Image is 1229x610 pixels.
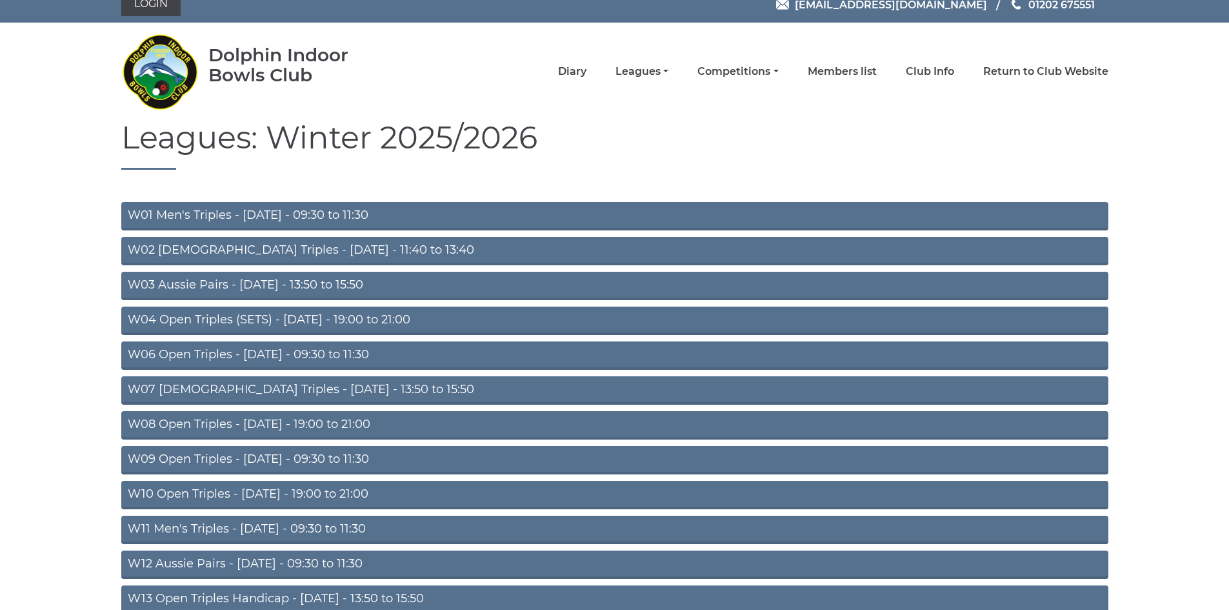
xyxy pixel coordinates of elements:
[121,551,1108,579] a: W12 Aussie Pairs - [DATE] - 09:30 to 11:30
[121,341,1108,370] a: W06 Open Triples - [DATE] - 09:30 to 11:30
[121,202,1108,230] a: W01 Men's Triples - [DATE] - 09:30 to 11:30
[121,121,1108,170] h1: Leagues: Winter 2025/2026
[208,45,390,85] div: Dolphin Indoor Bowls Club
[697,65,778,79] a: Competitions
[121,307,1108,335] a: W04 Open Triples (SETS) - [DATE] - 19:00 to 21:00
[121,26,199,117] img: Dolphin Indoor Bowls Club
[121,411,1108,440] a: W08 Open Triples - [DATE] - 19:00 to 21:00
[121,446,1108,474] a: W09 Open Triples - [DATE] - 09:30 to 11:30
[558,65,586,79] a: Diary
[121,376,1108,405] a: W07 [DEMOGRAPHIC_DATA] Triples - [DATE] - 13:50 to 15:50
[121,516,1108,544] a: W11 Men's Triples - [DATE] - 09:30 to 11:30
[121,272,1108,300] a: W03 Aussie Pairs - [DATE] - 13:50 to 15:50
[121,237,1108,265] a: W02 [DEMOGRAPHIC_DATA] Triples - [DATE] - 11:40 to 13:40
[615,65,668,79] a: Leagues
[906,65,954,79] a: Club Info
[121,481,1108,509] a: W10 Open Triples - [DATE] - 19:00 to 21:00
[808,65,877,79] a: Members list
[983,65,1108,79] a: Return to Club Website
